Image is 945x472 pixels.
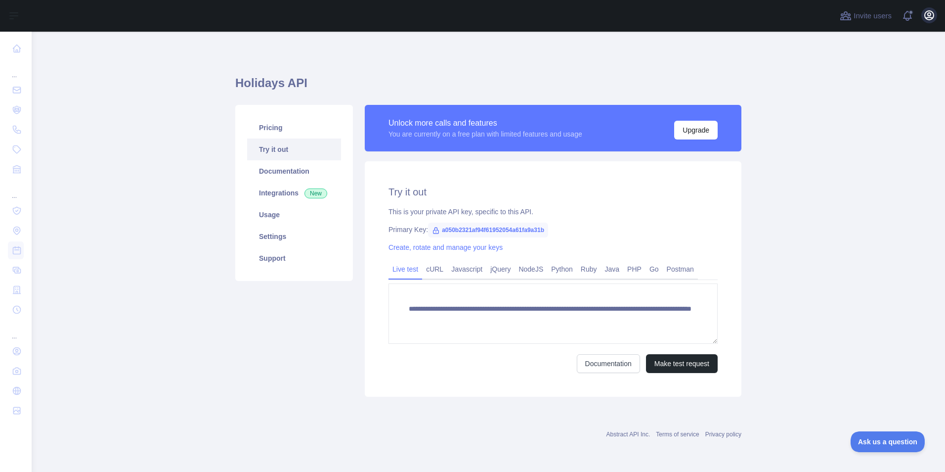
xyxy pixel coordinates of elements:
h1: Holidays API [235,75,741,99]
a: Python [547,261,577,277]
div: ... [8,180,24,200]
div: You are currently on a free plan with limited features and usage [388,129,582,139]
a: Usage [247,204,341,226]
a: Terms of service [656,431,699,438]
a: Documentation [247,160,341,182]
div: Unlock more calls and features [388,117,582,129]
a: Settings [247,226,341,247]
a: jQuery [486,261,515,277]
button: Upgrade [674,121,718,140]
a: NodeJS [515,261,547,277]
a: Javascript [447,261,486,277]
a: Try it out [247,139,341,160]
a: Support [247,247,341,269]
span: a050b2321af94f61952054a61fa9a31b [428,223,548,237]
a: Documentation [577,354,640,373]
button: Invite users [838,8,894,24]
span: Invite users [854,10,892,22]
h2: Try it out [388,185,718,199]
a: Postman [663,261,698,277]
a: Privacy policy [705,431,741,438]
iframe: Toggle Customer Support [851,431,925,452]
a: cURL [422,261,447,277]
div: ... [8,59,24,79]
a: Abstract API Inc. [606,431,650,438]
a: Ruby [577,261,601,277]
div: ... [8,321,24,340]
a: Live test [388,261,422,277]
a: PHP [623,261,645,277]
a: Create, rotate and manage your keys [388,243,503,251]
a: Java [601,261,624,277]
button: Make test request [646,354,718,373]
div: This is your private API key, specific to this API. [388,207,718,217]
a: Pricing [247,117,341,139]
a: Go [645,261,663,277]
a: Integrations New [247,182,341,204]
span: New [304,189,327,198]
div: Primary Key: [388,225,718,235]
